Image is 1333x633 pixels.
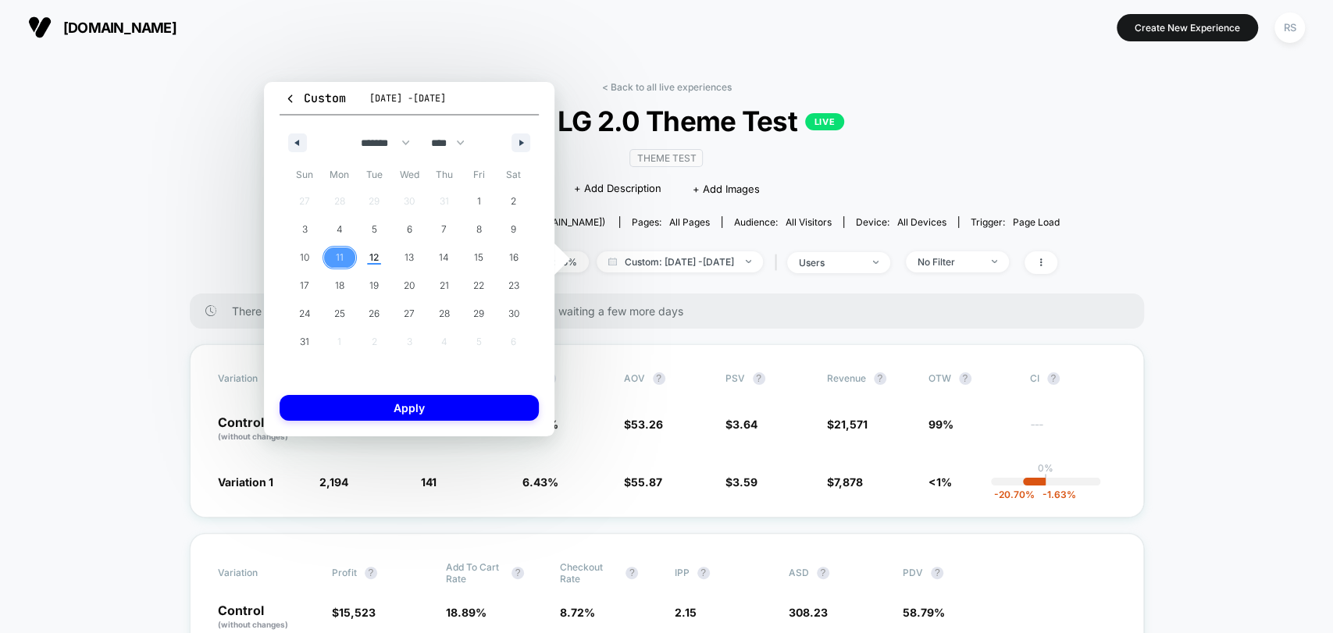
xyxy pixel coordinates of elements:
[392,162,427,187] span: Wed
[624,372,645,384] span: AOV
[287,272,323,300] button: 17
[474,244,483,272] span: 15
[653,372,665,385] button: ?
[365,567,377,579] button: ?
[218,432,288,441] span: (without changes)
[287,300,323,328] button: 24
[496,272,531,300] button: 23
[441,215,447,244] span: 7
[462,244,497,272] button: 15
[462,215,497,244] button: 8
[560,561,618,585] span: Checkout Rate
[404,300,415,328] span: 27
[1035,489,1076,500] span: -1.63 %
[369,272,379,300] span: 19
[1013,216,1060,228] span: Page Load
[675,606,697,619] span: 2.15
[725,418,757,431] span: $
[732,475,757,489] span: 3.59
[335,272,344,300] span: 18
[323,244,358,272] button: 11
[827,372,866,384] span: Revenue
[799,257,861,268] div: users
[786,216,832,228] span: All Visitors
[496,162,531,187] span: Sat
[372,215,377,244] span: 5
[300,272,309,300] span: 17
[602,81,732,93] a: < Back to all live experiences
[439,300,450,328] span: 28
[218,416,304,443] p: Control
[287,215,323,244] button: 3
[928,475,952,489] span: <1%
[509,244,519,272] span: 16
[218,475,273,489] span: Variation 1
[817,567,829,579] button: ?
[1044,474,1047,485] p: |
[931,567,943,579] button: ?
[746,260,751,263] img: end
[446,606,487,619] span: 18.89 %
[669,216,710,228] span: all pages
[473,272,484,300] span: 22
[573,181,661,197] span: + Add Description
[1038,462,1053,474] p: 0%
[959,372,971,385] button: ?
[63,20,176,36] span: [DOMAIN_NAME]
[323,162,358,187] span: Mon
[300,244,309,272] span: 10
[873,261,879,264] img: end
[284,91,346,106] span: Custom
[1117,14,1258,41] button: Create New Experience
[462,162,497,187] span: Fri
[334,300,345,328] span: 25
[897,216,946,228] span: all devices
[725,372,745,384] span: PSV
[789,606,828,619] span: 308.23
[1030,420,1116,443] span: ---
[218,561,304,585] span: Variation
[496,244,531,272] button: 16
[827,475,863,489] span: $
[1270,12,1310,44] button: RS
[771,251,787,274] span: |
[462,300,497,328] button: 29
[496,300,531,328] button: 30
[404,272,415,300] span: 20
[218,604,316,631] p: Control
[332,606,376,619] span: $
[440,272,449,300] span: 21
[313,105,1021,137] span: SW - LG 2.0 Theme Test
[692,183,759,195] span: + Add Images
[477,187,481,215] span: 1
[392,300,427,328] button: 27
[392,215,427,244] button: 6
[319,475,348,489] span: 2,194
[369,244,379,272] span: 12
[421,475,437,489] span: 141
[560,606,595,619] span: 8.72 %
[287,328,323,356] button: 31
[753,372,765,385] button: ?
[299,300,311,328] span: 24
[597,251,763,272] span: Custom: [DATE] - [DATE]
[522,475,558,489] span: 6.43 %
[918,256,980,268] div: No Filter
[392,244,427,272] button: 13
[928,418,953,431] span: 99%
[496,187,531,215] button: 2
[287,244,323,272] button: 10
[631,475,662,489] span: 55.87
[629,149,703,167] span: Theme Test
[1047,372,1060,385] button: ?
[406,215,412,244] span: 6
[357,162,392,187] span: Tue
[508,272,519,300] span: 23
[508,300,519,328] span: 30
[23,15,181,40] button: [DOMAIN_NAME]
[426,215,462,244] button: 7
[280,90,539,116] button: Custom[DATE] -[DATE]
[631,418,663,431] span: 53.26
[732,418,757,431] span: 3.64
[439,244,449,272] span: 14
